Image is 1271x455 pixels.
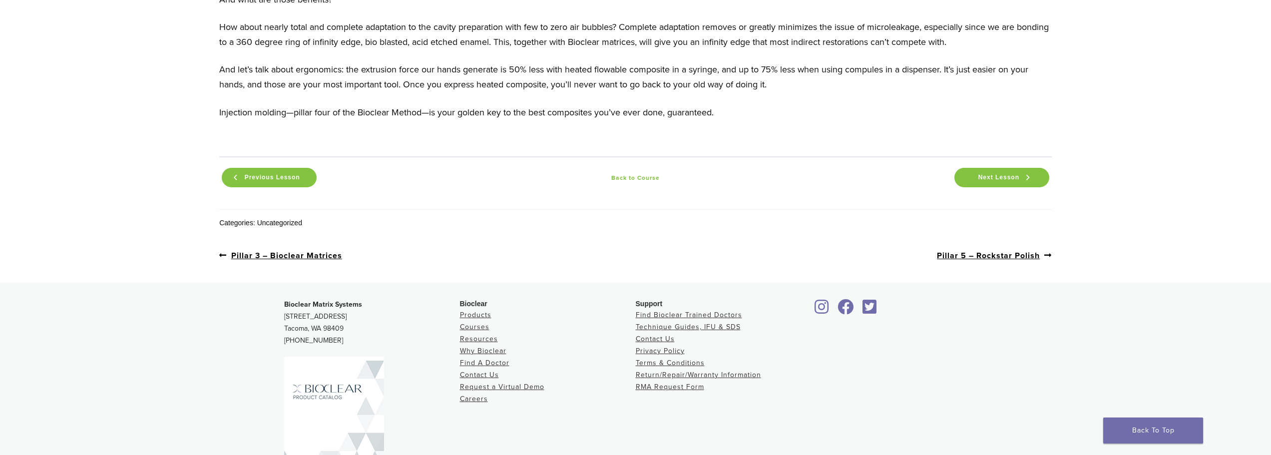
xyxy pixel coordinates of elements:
strong: Bioclear Matrix Systems [284,300,362,309]
nav: Post Navigation [219,228,1052,283]
a: Next Lesson [954,168,1049,187]
a: Technique Guides, IFU & SDS [636,323,741,331]
a: Bioclear [812,305,833,315]
a: Bioclear [859,305,880,315]
a: Products [460,311,491,319]
a: Contact Us [460,371,499,379]
a: RMA Request Form [636,383,704,391]
a: Request a Virtual Demo [460,383,544,391]
a: Contact Us [636,335,675,343]
a: Previous Lesson [222,168,317,187]
a: Careers [460,395,488,403]
span: Next Lesson [972,174,1025,181]
a: Resources [460,335,498,343]
span: Support [636,300,663,308]
a: Return/Repair/Warranty Information [636,371,761,379]
a: Why Bioclear [460,347,506,355]
a: Back to Course [319,172,952,184]
a: Bioclear [835,305,857,315]
p: [STREET_ADDRESS] Tacoma, WA 98409 [PHONE_NUMBER] [284,299,460,347]
span: Previous Lesson [239,174,306,181]
p: Injection molding—pillar four of the Bioclear Method—is your golden key to the best composites yo... [219,105,1052,120]
a: Terms & Conditions [636,359,705,367]
a: Privacy Policy [636,347,685,355]
div: Categories: Uncategorized [219,218,1052,228]
a: Courses [460,323,489,331]
a: Find Bioclear Trained Doctors [636,311,742,319]
a: Find A Doctor [460,359,509,367]
span: Bioclear [460,300,487,308]
a: Pillar 5 – Rockstar Polish [937,249,1052,262]
a: Pillar 3 – Bioclear Matrices [219,249,342,262]
a: Back To Top [1103,418,1203,444]
p: How about nearly total and complete adaptation to the cavity preparation with few to zero air bub... [219,19,1052,49]
p: And let’s talk about ergonomics: the extrusion force our hands generate is 50% less with heated f... [219,62,1052,92]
